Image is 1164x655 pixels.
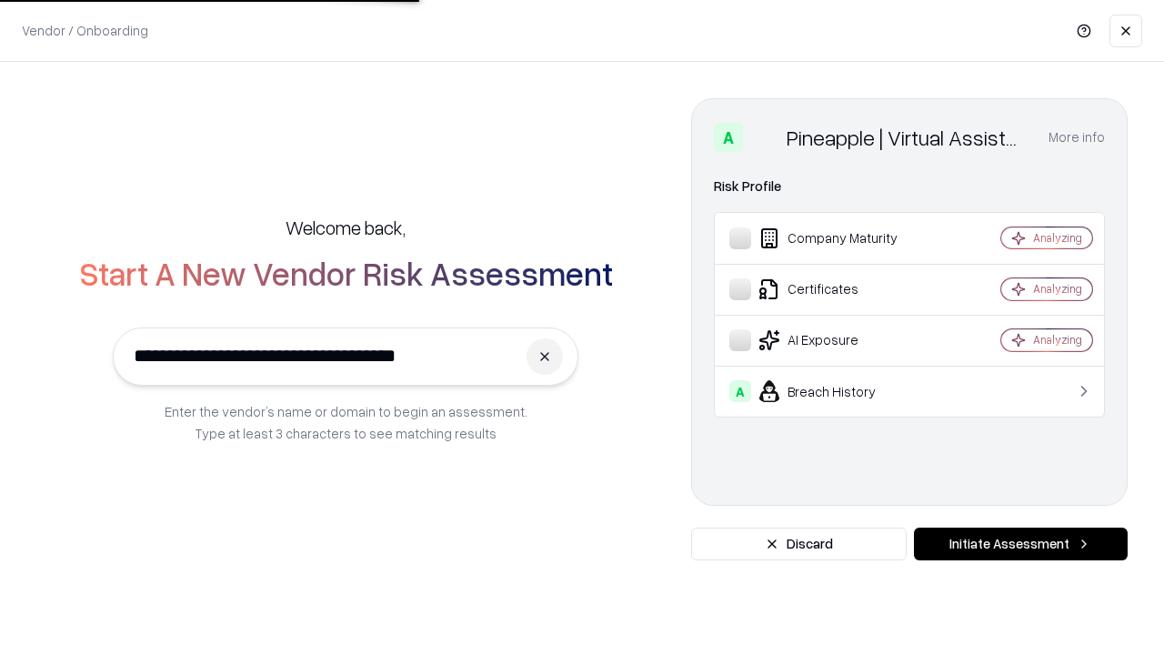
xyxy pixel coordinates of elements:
[22,21,148,40] p: Vendor / Onboarding
[1049,121,1105,154] button: More info
[79,255,613,291] h2: Start A New Vendor Risk Assessment
[729,380,947,402] div: Breach History
[286,215,406,240] h5: Welcome back,
[714,176,1105,197] div: Risk Profile
[729,329,947,351] div: AI Exposure
[691,528,907,560] button: Discard
[1033,230,1082,246] div: Analyzing
[729,380,751,402] div: A
[750,123,779,152] img: Pineapple | Virtual Assistant Agency
[787,123,1027,152] div: Pineapple | Virtual Assistant Agency
[165,400,527,444] p: Enter the vendor’s name or domain to begin an assessment. Type at least 3 characters to see match...
[714,123,743,152] div: A
[914,528,1128,560] button: Initiate Assessment
[1033,332,1082,348] div: Analyzing
[729,227,947,249] div: Company Maturity
[1033,281,1082,297] div: Analyzing
[729,278,947,300] div: Certificates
